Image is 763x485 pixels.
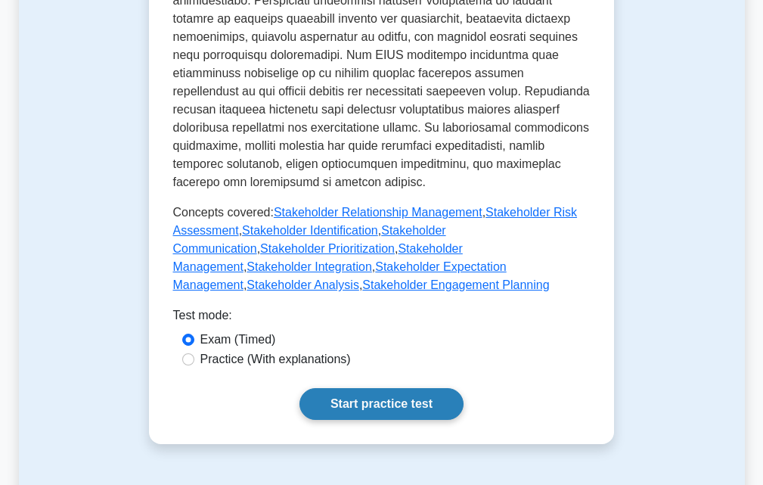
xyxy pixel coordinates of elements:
[260,242,395,255] a: Stakeholder Prioritization
[173,224,446,255] a: Stakeholder Communication
[173,242,463,273] a: Stakeholder Management
[173,260,507,291] a: Stakeholder Expectation Management
[247,278,359,291] a: Stakeholder Analysis
[362,278,549,291] a: Stakeholder Engagement Planning
[200,331,276,349] label: Exam (Timed)
[173,204,591,294] p: Concepts covered: , , , , , , , , ,
[173,206,578,237] a: Stakeholder Risk Assessment
[173,306,591,331] div: Test mode:
[247,260,371,273] a: Stakeholder Integration
[200,350,351,368] label: Practice (With explanations)
[274,206,482,219] a: Stakeholder Relationship Management
[242,224,378,237] a: Stakeholder Identification
[299,388,464,420] a: Start practice test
